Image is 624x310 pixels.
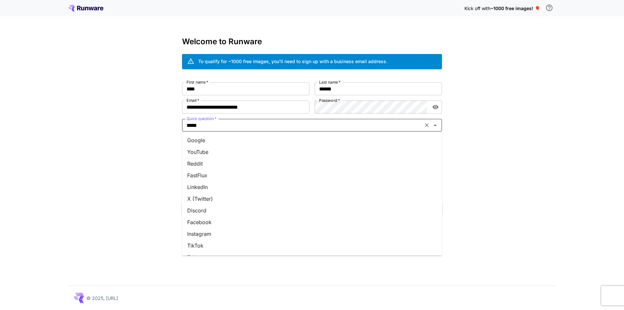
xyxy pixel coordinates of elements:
li: Telegram [182,251,442,263]
label: First name [187,79,208,85]
label: Email [187,98,199,103]
button: Clear [422,121,431,130]
li: X (Twitter) [182,193,442,205]
li: Reddit [182,158,442,169]
li: Instagram [182,228,442,240]
li: Facebook [182,216,442,228]
li: TikTok [182,240,442,251]
p: © 2025, [URL] [86,295,118,302]
label: Password [319,98,340,103]
li: LinkedIn [182,181,442,193]
label: Last name [319,79,341,85]
li: FastFlux [182,169,442,181]
span: Kick off with [464,6,490,11]
li: Discord [182,205,442,216]
label: Quick question [187,116,216,121]
button: Close [431,121,440,130]
span: ~1000 free images! 🎈 [490,6,540,11]
li: YouTube [182,146,442,158]
button: In order to qualify for free credit, you need to sign up with a business email address and click ... [543,1,556,14]
h3: Welcome to Runware [182,37,442,46]
button: toggle password visibility [430,101,441,113]
li: Google [182,134,442,146]
div: To qualify for ~1000 free images, you’ll need to sign up with a business email address. [198,58,387,65]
